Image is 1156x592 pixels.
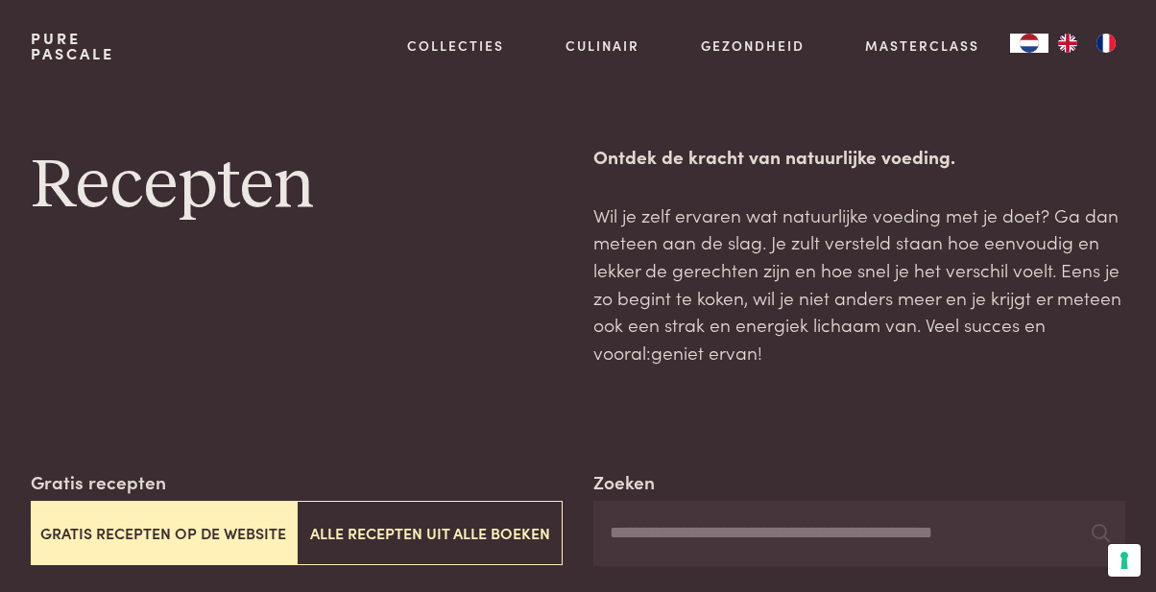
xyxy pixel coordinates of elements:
[1087,34,1125,53] a: FR
[407,36,504,56] a: Collecties
[297,501,563,565] button: Alle recepten uit alle boeken
[593,468,655,496] label: Zoeken
[593,143,955,169] strong: Ontdek de kracht van natuurlijke voeding.
[1108,544,1141,577] button: Uw voorkeuren voor toestemming voor trackingtechnologieën
[31,143,563,229] h1: Recepten
[593,201,1125,367] p: Wil je zelf ervaren wat natuurlijke voeding met je doet? Ga dan meteen aan de slag. Je zult verst...
[1048,34,1125,53] ul: Language list
[1010,34,1048,53] a: NL
[1010,34,1125,53] aside: Language selected: Nederlands
[31,468,166,496] label: Gratis recepten
[566,36,639,56] a: Culinair
[1010,34,1048,53] div: Language
[1048,34,1087,53] a: EN
[31,501,297,565] button: Gratis recepten op de website
[865,36,979,56] a: Masterclass
[31,31,114,61] a: PurePascale
[701,36,805,56] a: Gezondheid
